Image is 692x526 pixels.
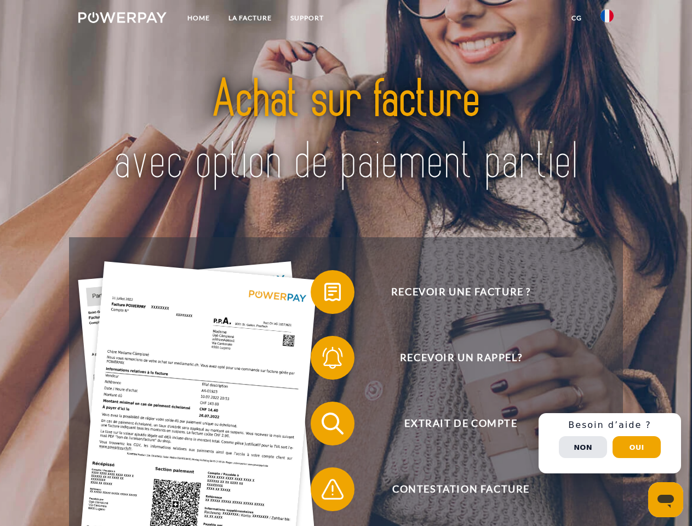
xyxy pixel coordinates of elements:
img: qb_bell.svg [319,344,346,371]
a: Support [281,8,333,28]
iframe: Bouton de lancement de la fenêtre de messagerie [648,482,683,517]
button: Recevoir un rappel? [311,336,596,380]
img: fr [601,9,614,22]
button: Recevoir une facture ? [311,270,596,314]
span: Extrait de compte [327,402,595,445]
img: qb_search.svg [319,410,346,437]
img: qb_warning.svg [319,476,346,503]
a: Home [178,8,219,28]
span: Recevoir un rappel? [327,336,595,380]
h3: Besoin d’aide ? [545,420,674,431]
a: CG [562,8,591,28]
button: Extrait de compte [311,402,596,445]
a: LA FACTURE [219,8,281,28]
div: Schnellhilfe [539,413,681,473]
span: Contestation Facture [327,467,595,511]
img: qb_bill.svg [319,278,346,306]
span: Recevoir une facture ? [327,270,595,314]
img: title-powerpay_fr.svg [105,53,587,210]
button: Contestation Facture [311,467,596,511]
img: logo-powerpay-white.svg [78,12,167,23]
button: Non [559,436,607,458]
button: Oui [613,436,661,458]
